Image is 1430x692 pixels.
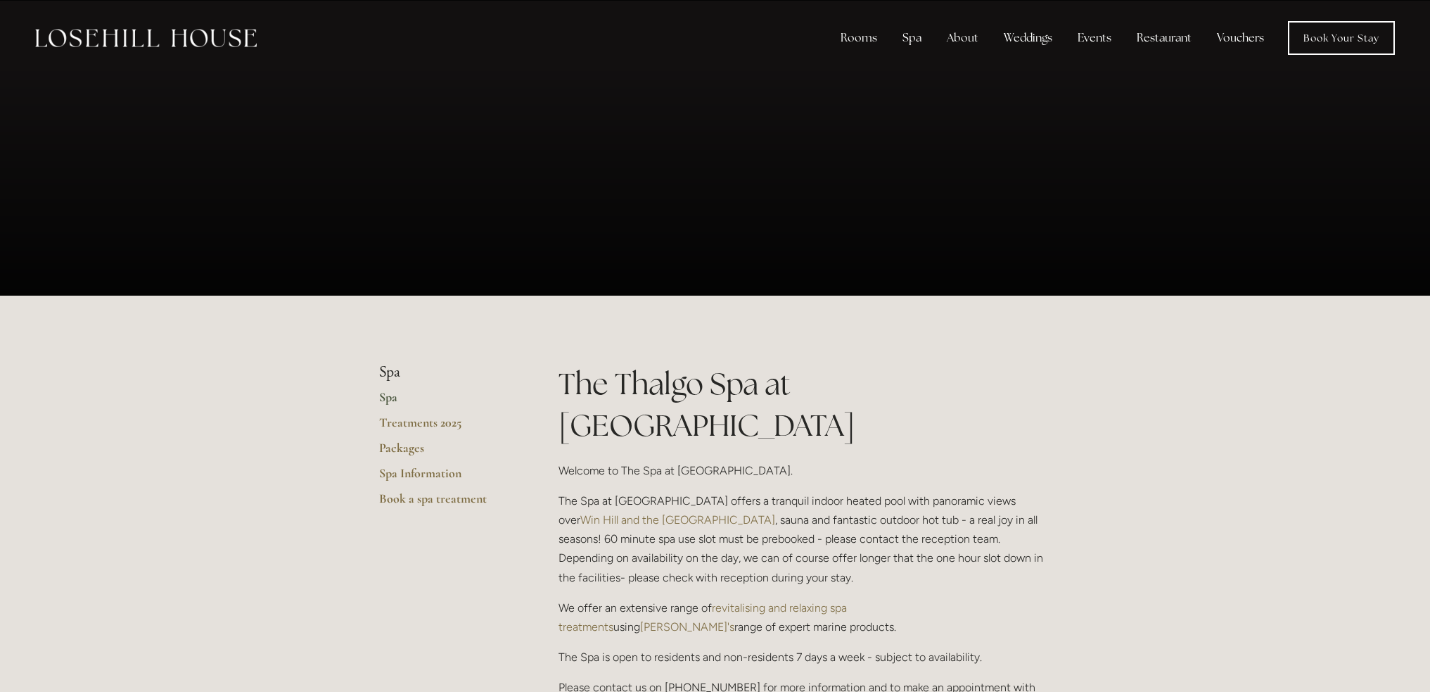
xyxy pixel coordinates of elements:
a: Packages [379,440,513,465]
img: Losehill House [35,29,257,47]
a: Spa Information [379,465,513,491]
a: Win Hill and the [GEOGRAPHIC_DATA] [580,513,775,527]
h1: The Thalgo Spa at [GEOGRAPHIC_DATA] [558,363,1052,446]
a: Book Your Stay [1288,21,1395,55]
div: Restaurant [1125,24,1203,52]
p: We offer an extensive range of using range of expert marine products. [558,598,1052,636]
a: Spa [379,389,513,415]
div: Weddings [992,24,1064,52]
div: Spa [891,24,933,52]
p: Welcome to The Spa at [GEOGRAPHIC_DATA]. [558,461,1052,480]
p: The Spa is open to residents and non-residents 7 days a week - subject to availability. [558,648,1052,667]
a: [PERSON_NAME]'s [640,620,734,634]
div: Rooms [829,24,888,52]
div: About [936,24,990,52]
div: Events [1066,24,1123,52]
a: Vouchers [1206,24,1275,52]
a: Book a spa treatment [379,491,513,516]
a: Treatments 2025 [379,415,513,440]
li: Spa [379,363,513,382]
p: The Spa at [GEOGRAPHIC_DATA] offers a tranquil indoor heated pool with panoramic views over , sau... [558,491,1052,587]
